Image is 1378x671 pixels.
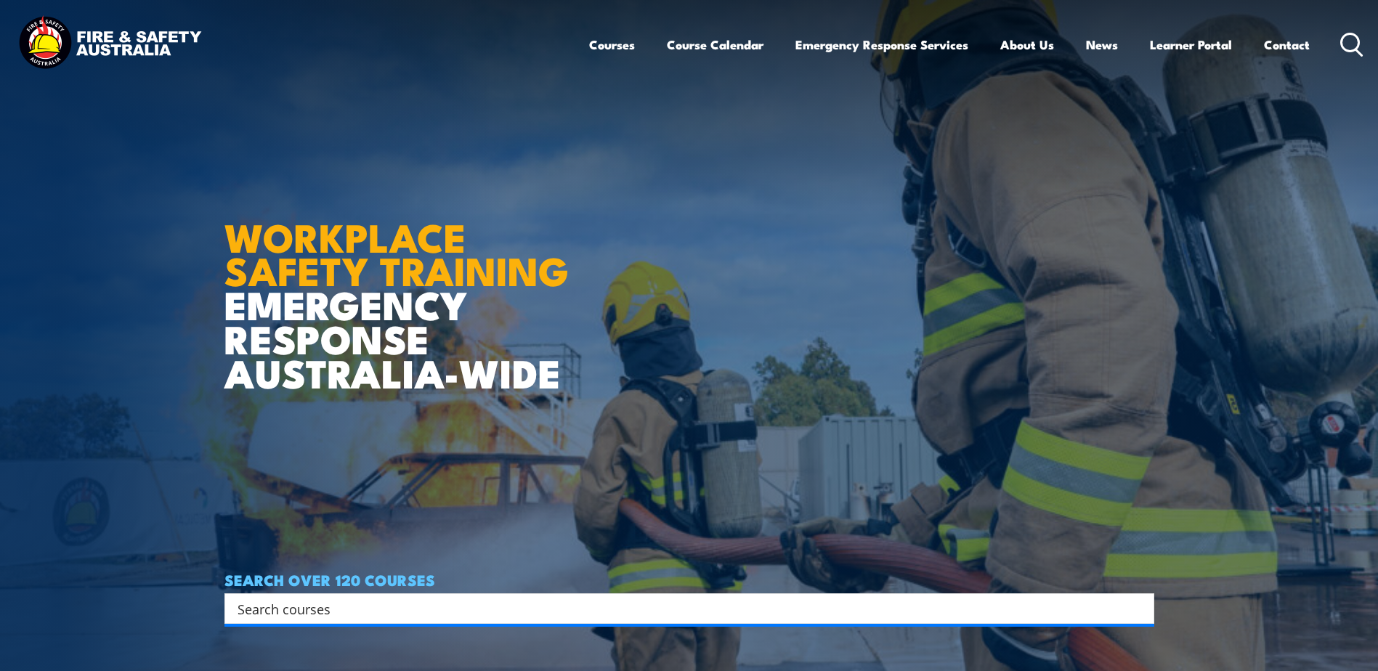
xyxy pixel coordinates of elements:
button: Search magnifier button [1129,598,1149,619]
a: About Us [1000,25,1054,64]
strong: WORKPLACE SAFETY TRAINING [224,206,569,300]
a: Contact [1264,25,1310,64]
a: Course Calendar [667,25,763,64]
a: News [1086,25,1118,64]
h4: SEARCH OVER 120 COURSES [224,572,1154,587]
input: Search input [238,598,1122,619]
a: Learner Portal [1150,25,1232,64]
a: Emergency Response Services [795,25,968,64]
a: Courses [589,25,635,64]
h1: EMERGENCY RESPONSE AUSTRALIA-WIDE [224,183,580,389]
form: Search form [240,598,1125,619]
